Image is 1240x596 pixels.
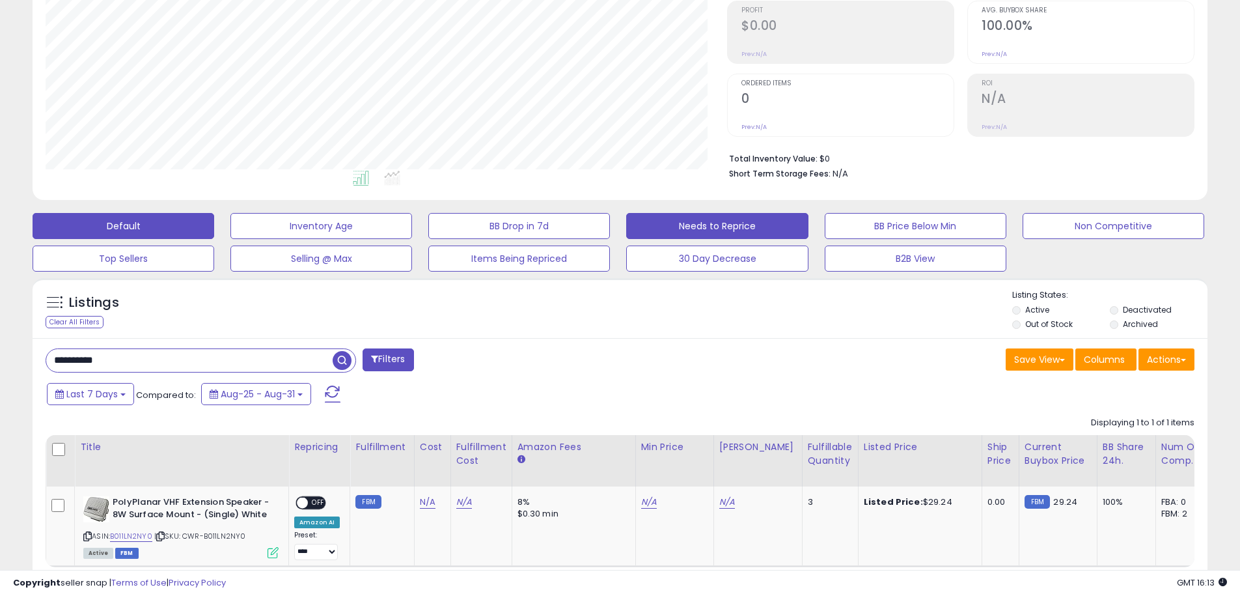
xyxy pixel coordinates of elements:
span: FBM [115,548,139,559]
button: Actions [1138,348,1194,371]
p: Listing States: [1012,289,1207,302]
div: Min Price [641,440,708,454]
a: N/A [456,496,472,509]
b: Listed Price: [864,496,923,508]
div: Repricing [294,440,344,454]
div: Fulfillment [355,440,408,454]
span: Avg. Buybox Share [982,7,1194,14]
button: 30 Day Decrease [626,246,808,272]
a: Privacy Policy [169,576,226,589]
button: BB Price Below Min [825,213,1006,239]
div: Displaying 1 to 1 of 1 items [1091,417,1194,429]
div: 100% [1103,496,1146,508]
div: FBM: 2 [1161,508,1204,520]
img: 51FjuTftmCL._SL40_.jpg [83,496,109,522]
button: Needs to Reprice [626,213,808,239]
button: BB Drop in 7d [428,213,610,239]
h2: 0 [741,91,954,109]
span: Columns [1084,353,1125,366]
span: Last 7 Days [66,388,118,401]
a: N/A [420,496,435,509]
button: Selling @ Max [230,246,412,272]
span: 2025-09-8 16:13 GMT [1177,576,1227,589]
div: seller snap | | [13,577,226,589]
a: Terms of Use [111,576,167,589]
div: $0.30 min [517,508,626,520]
small: Amazon Fees. [517,454,525,466]
div: Preset: [294,531,340,560]
div: 0.00 [987,496,1009,508]
small: FBM [1025,495,1050,509]
li: $0 [729,150,1185,165]
a: N/A [719,496,735,509]
button: Save View [1006,348,1073,371]
div: 3 [808,496,848,508]
div: Cost [420,440,445,454]
span: Compared to: [136,389,196,401]
span: | SKU: CWR-B011LN2NY0 [154,531,246,541]
span: OFF [308,498,329,509]
h2: N/A [982,91,1194,109]
button: Aug-25 - Aug-31 [201,383,311,405]
div: Num of Comp. [1161,440,1209,468]
div: Fulfillable Quantity [808,440,853,468]
div: Amazon Fees [517,440,630,454]
small: Prev: N/A [741,123,767,131]
button: Default [33,213,214,239]
small: Prev: N/A [741,50,767,58]
small: FBM [355,495,381,509]
label: Deactivated [1123,304,1172,315]
small: Prev: N/A [982,123,1007,131]
h5: Listings [69,294,119,312]
div: Amazon AI [294,517,340,528]
span: N/A [833,167,848,180]
a: B011LN2NY0 [110,531,152,542]
div: FBA: 0 [1161,496,1204,508]
div: Current Buybox Price [1025,440,1092,468]
label: Archived [1123,319,1158,330]
span: All listings currently available for purchase on Amazon [83,548,113,559]
div: ASIN: [83,496,279,557]
div: [PERSON_NAME] [719,440,797,454]
b: Short Term Storage Fees: [729,168,831,179]
div: Listed Price [864,440,976,454]
button: Non Competitive [1023,213,1204,239]
button: Last 7 Days [47,383,134,405]
span: Profit [741,7,954,14]
a: N/A [641,496,657,509]
span: Aug-25 - Aug-31 [221,388,295,401]
div: Fulfillment Cost [456,440,506,468]
div: Title [80,440,283,454]
label: Active [1025,304,1049,315]
div: 8% [517,496,626,508]
span: 29.24 [1053,496,1077,508]
button: Items Being Repriced [428,246,610,272]
button: Top Sellers [33,246,214,272]
span: ROI [982,80,1194,87]
button: Inventory Age [230,213,412,239]
button: B2B View [825,246,1006,272]
h2: $0.00 [741,18,954,36]
h2: 100.00% [982,18,1194,36]
small: Prev: N/A [982,50,1007,58]
div: BB Share 24h. [1103,440,1150,468]
button: Columns [1075,348,1137,371]
label: Out of Stock [1025,319,1073,330]
b: Total Inventory Value: [729,153,818,164]
span: Ordered Items [741,80,954,87]
strong: Copyright [13,576,61,589]
div: $29.24 [864,496,972,508]
div: Clear All Filters [46,316,103,328]
button: Filters [363,348,413,371]
div: Ship Price [987,440,1013,468]
b: PolyPlanar VHF Extension Speaker - 8W Surface Mount - (Single) White [113,496,271,524]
